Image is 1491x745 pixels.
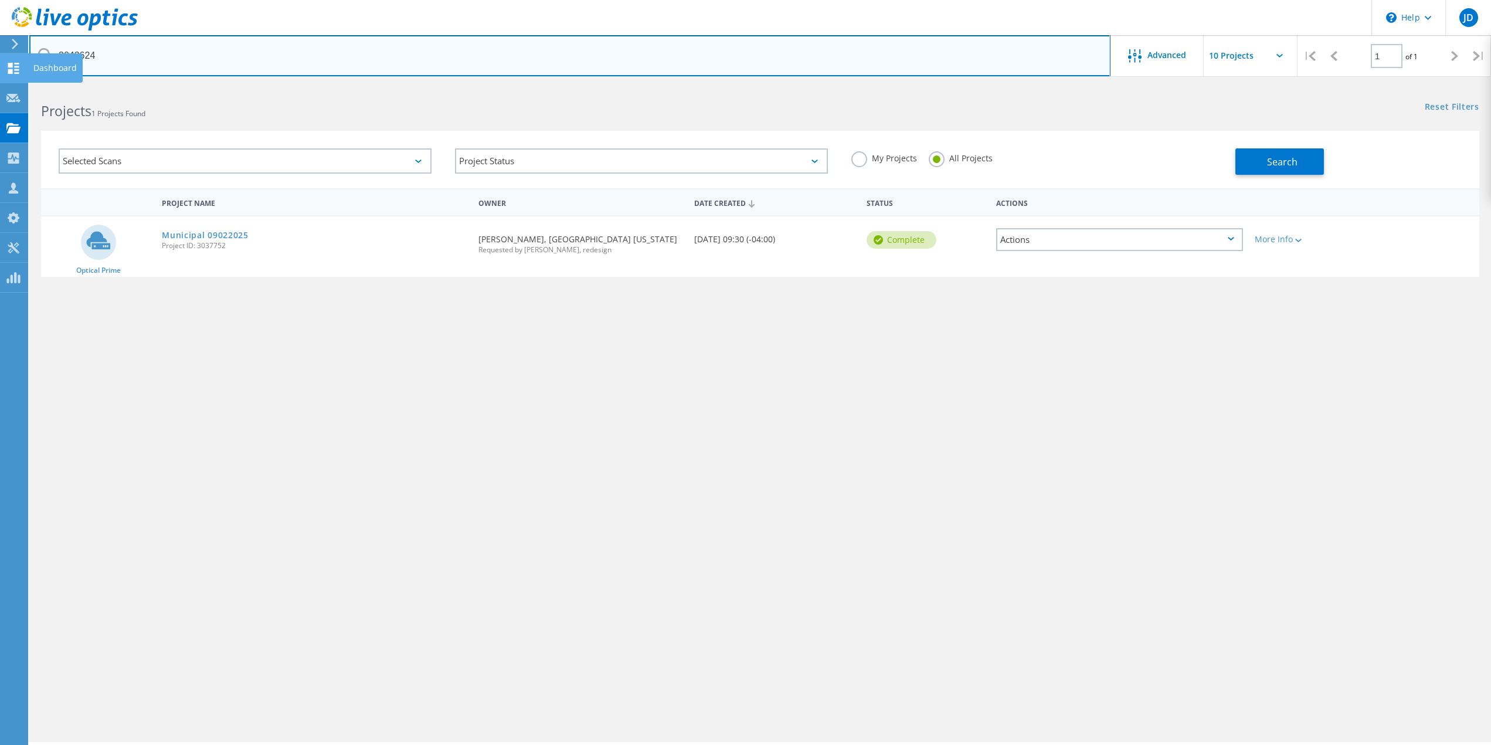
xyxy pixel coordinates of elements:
[1425,103,1479,113] a: Reset Filters
[1467,35,1491,77] div: |
[156,191,473,213] div: Project Name
[996,228,1244,251] div: Actions
[861,191,990,213] div: Status
[41,101,91,120] b: Projects
[1235,148,1324,175] button: Search
[929,151,993,162] label: All Projects
[473,191,688,213] div: Owner
[1255,235,1358,243] div: More Info
[162,242,467,249] span: Project ID: 3037752
[1405,52,1418,62] span: of 1
[1386,12,1397,23] svg: \n
[91,109,145,118] span: 1 Projects Found
[990,191,1249,213] div: Actions
[59,148,432,174] div: Selected Scans
[33,64,77,72] div: Dashboard
[867,231,936,249] div: Complete
[1298,35,1322,77] div: |
[1147,51,1186,59] span: Advanced
[162,231,249,239] a: Municipal 09022025
[688,191,861,214] div: Date Created
[478,246,682,253] span: Requested by [PERSON_NAME], redesign
[851,151,917,162] label: My Projects
[473,216,688,265] div: [PERSON_NAME], [GEOGRAPHIC_DATA] [US_STATE]
[1267,155,1298,168] span: Search
[688,216,861,255] div: [DATE] 09:30 (-04:00)
[76,267,121,274] span: Optical Prime
[455,148,828,174] div: Project Status
[1463,13,1473,22] span: JD
[29,35,1110,76] input: Search projects by name, owner, ID, company, etc
[12,25,138,33] a: Live Optics Dashboard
